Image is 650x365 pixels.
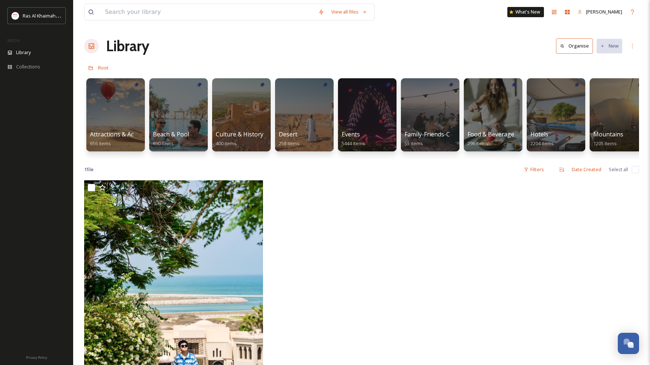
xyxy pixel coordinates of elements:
[574,5,626,19] a: [PERSON_NAME]
[153,131,189,147] a: Beach & Pool690 items
[279,140,300,147] span: 258 items
[12,12,19,19] img: Logo_RAKTDA_RGB-01.png
[90,130,151,138] span: Attractions & Activities
[328,5,371,19] a: View all files
[597,39,622,53] button: New
[467,130,514,138] span: Food & Beverage
[106,35,149,57] a: Library
[216,131,263,147] a: Culture & History400 items
[593,130,623,138] span: Mountains
[568,162,605,177] div: Date Created
[279,131,300,147] a: Desert258 items
[556,38,593,53] button: Organise
[26,355,47,360] span: Privacy Policy
[530,130,548,138] span: Hotels
[98,63,109,72] a: Root
[520,162,548,177] div: Filters
[279,130,297,138] span: Desert
[26,353,47,361] a: Privacy Policy
[23,12,126,19] span: Ras Al Khaimah Tourism Development Authority
[530,140,554,147] span: 2204 items
[101,4,315,20] input: Search your library
[586,8,622,15] span: [PERSON_NAME]
[90,140,111,147] span: 656 items
[530,131,554,147] a: Hotels2204 items
[618,333,639,354] button: Open Chat
[216,140,237,147] span: 400 items
[556,38,597,53] a: Organise
[7,38,20,43] span: MEDIA
[405,140,423,147] span: 55 items
[153,130,189,138] span: Beach & Pool
[467,131,514,147] a: Food & Beverage296 items
[153,140,174,147] span: 690 items
[405,130,480,138] span: Family-Friends-Couple-Solo
[16,63,40,70] span: Collections
[84,166,94,173] span: 1 file
[593,140,617,147] span: 1205 items
[98,64,109,71] span: Root
[467,140,488,147] span: 296 items
[342,131,365,147] a: Events5444 items
[609,166,628,173] span: Select all
[16,49,31,56] span: Library
[342,140,365,147] span: 5444 items
[90,131,151,147] a: Attractions & Activities656 items
[507,7,544,17] a: What's New
[216,130,263,138] span: Culture & History
[342,130,360,138] span: Events
[593,131,623,147] a: Mountains1205 items
[405,131,480,147] a: Family-Friends-Couple-Solo55 items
